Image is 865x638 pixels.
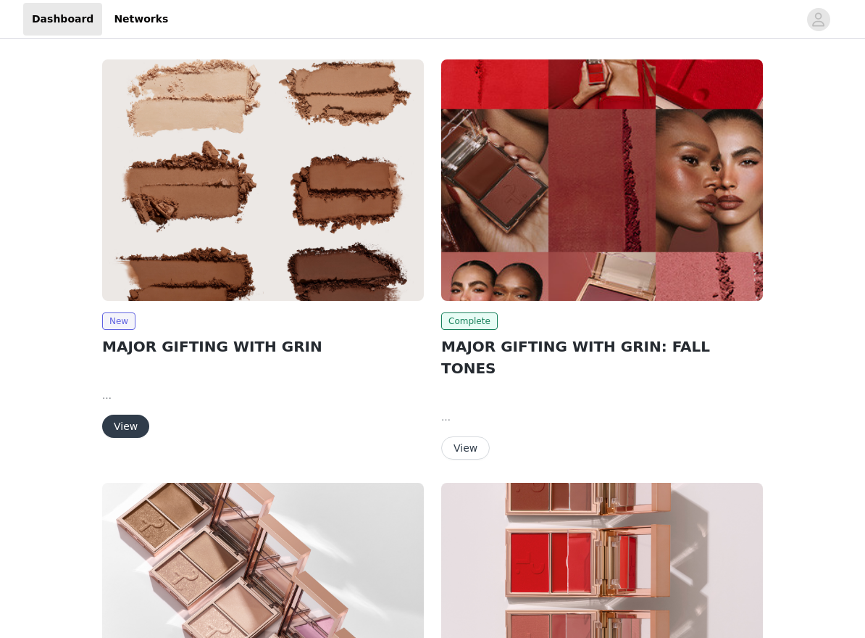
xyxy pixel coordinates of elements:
[441,436,490,460] button: View
[102,421,149,432] a: View
[102,415,149,438] button: View
[811,8,825,31] div: avatar
[441,336,763,379] h2: MAJOR GIFTING WITH GRIN: FALL TONES
[105,3,177,36] a: Networks
[23,3,102,36] a: Dashboard
[441,59,763,301] img: Patrick Ta Beauty
[441,312,498,330] span: Complete
[102,59,424,301] img: Patrick Ta Beauty
[441,443,490,454] a: View
[102,336,424,357] h2: MAJOR GIFTING WITH GRIN
[102,312,135,330] span: New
